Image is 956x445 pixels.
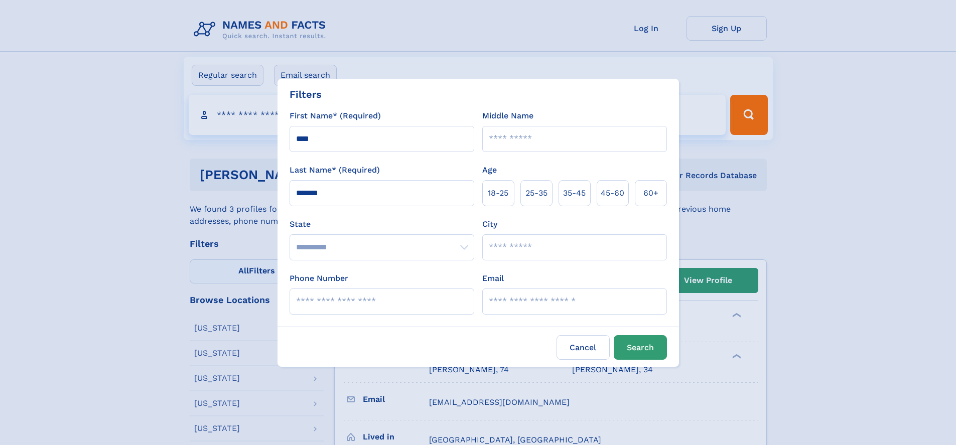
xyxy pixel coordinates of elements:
[563,187,586,199] span: 35‑45
[290,87,322,102] div: Filters
[482,218,497,230] label: City
[482,164,497,176] label: Age
[557,335,610,360] label: Cancel
[488,187,508,199] span: 18‑25
[643,187,658,199] span: 60+
[482,272,504,284] label: Email
[290,110,381,122] label: First Name* (Required)
[290,218,474,230] label: State
[290,164,380,176] label: Last Name* (Required)
[614,335,667,360] button: Search
[601,187,624,199] span: 45‑60
[525,187,548,199] span: 25‑35
[482,110,533,122] label: Middle Name
[290,272,348,284] label: Phone Number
